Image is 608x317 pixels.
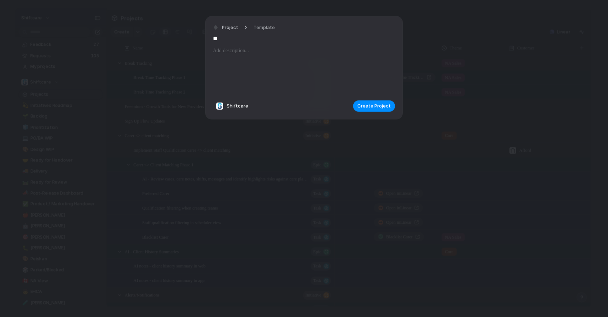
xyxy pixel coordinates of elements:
[211,22,240,33] button: Project
[357,103,391,110] span: Create Project
[254,24,275,31] span: Template
[249,22,279,33] button: Template
[226,103,248,110] span: Shiftcare
[222,24,238,31] span: Project
[353,100,395,112] button: Create Project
